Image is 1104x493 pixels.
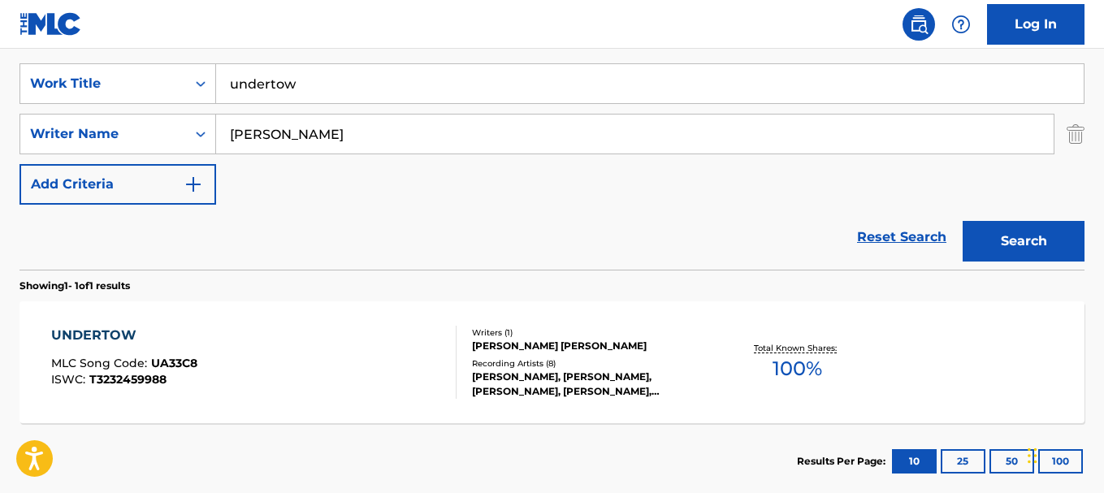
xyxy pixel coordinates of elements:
[892,449,937,474] button: 10
[184,175,203,194] img: 9d2ae6d4665cec9f34b9.svg
[19,164,216,205] button: Add Criteria
[1023,415,1104,493] iframe: Chat Widget
[19,301,1085,423] a: UNDERTOWMLC Song Code:UA33C8ISWC:T3232459988Writers (1)[PERSON_NAME] [PERSON_NAME]Recording Artis...
[987,4,1085,45] a: Log In
[472,370,709,399] div: [PERSON_NAME], [PERSON_NAME], [PERSON_NAME], [PERSON_NAME], [PERSON_NAME]
[1067,114,1085,154] img: Delete Criterion
[773,354,822,383] span: 100 %
[51,372,89,387] span: ISWC :
[19,12,82,36] img: MLC Logo
[754,342,841,354] p: Total Known Shares:
[903,8,935,41] a: Public Search
[30,124,176,144] div: Writer Name
[19,63,1085,270] form: Search Form
[941,449,985,474] button: 25
[472,357,709,370] div: Recording Artists ( 8 )
[472,339,709,353] div: [PERSON_NAME] [PERSON_NAME]
[51,326,197,345] div: UNDERTOW
[963,221,1085,262] button: Search
[30,74,176,93] div: Work Title
[951,15,971,34] img: help
[151,356,197,370] span: UA33C8
[849,219,955,255] a: Reset Search
[89,372,167,387] span: T3232459988
[19,279,130,293] p: Showing 1 - 1 of 1 results
[909,15,929,34] img: search
[797,454,890,469] p: Results Per Page:
[51,356,151,370] span: MLC Song Code :
[1028,431,1037,480] div: Drag
[472,327,709,339] div: Writers ( 1 )
[945,8,977,41] div: Help
[989,449,1034,474] button: 50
